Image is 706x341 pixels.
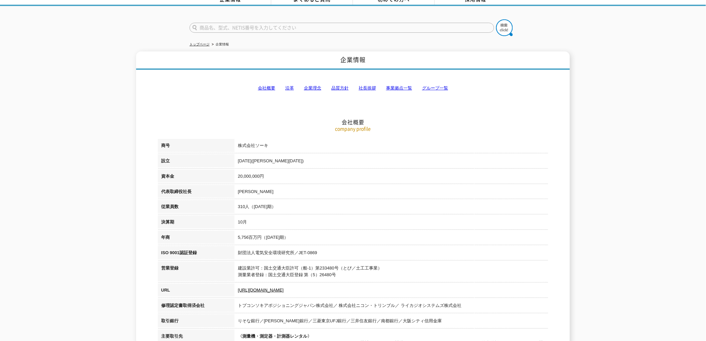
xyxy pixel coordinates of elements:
th: 従業員数 [158,200,235,215]
p: company profile [158,125,548,132]
a: 会社概要 [258,86,275,91]
li: 企業情報 [211,41,229,48]
input: 商品名、型式、NETIS番号を入力してください [190,23,494,33]
td: [DATE]([PERSON_NAME][DATE]) [235,154,548,170]
td: [PERSON_NAME] [235,185,548,200]
a: トップページ [190,42,210,46]
a: 品質方針 [331,86,349,91]
td: 株式会社ソーキ [235,139,548,154]
th: 営業登録 [158,262,235,284]
th: 設立 [158,154,235,170]
th: 修理認定書取得済会社 [158,299,235,314]
th: 年商 [158,231,235,246]
a: グループ一覧 [422,86,448,91]
h2: 会社概要 [158,52,548,126]
h1: 企業情報 [136,51,570,70]
span: 〈測量機・測定器・計測器レンタル〉 [238,334,312,339]
td: 10月 [235,215,548,231]
img: btn_search.png [496,19,513,36]
th: 取引銀行 [158,314,235,330]
td: 20,000,000円 [235,170,548,185]
a: 沿革 [285,86,294,91]
a: [URL][DOMAIN_NAME] [238,288,284,293]
a: 事業拠点一覧 [386,86,412,91]
td: 財団法人電気安全環境研究所／JET-0869 [235,246,548,262]
th: URL [158,284,235,299]
th: ISO 9001認証登録 [158,246,235,262]
a: 企業理念 [304,86,321,91]
th: 商号 [158,139,235,154]
td: 5,756百万円（[DATE]期） [235,231,548,246]
a: 社長挨拶 [359,86,376,91]
td: 310人（[DATE]期） [235,200,548,215]
td: 建設業許可：国土交通大臣許可（般-1）第233480号（とび／土工工事業） 測量業者登録：国土交通大臣登録 第（5）26480号 [235,262,548,284]
td: トプコンソキアポジショニングジャパン株式会社／ 株式会社ニコン・トリンブル／ ライカジオシステムズ株式会社 [235,299,548,314]
th: 資本金 [158,170,235,185]
th: 決算期 [158,215,235,231]
td: りそな銀行／[PERSON_NAME]銀行／三菱東京UFJ銀行／三井住友銀行／南都銀行／大阪シティ信用金庫 [235,314,548,330]
th: 代表取締役社長 [158,185,235,200]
